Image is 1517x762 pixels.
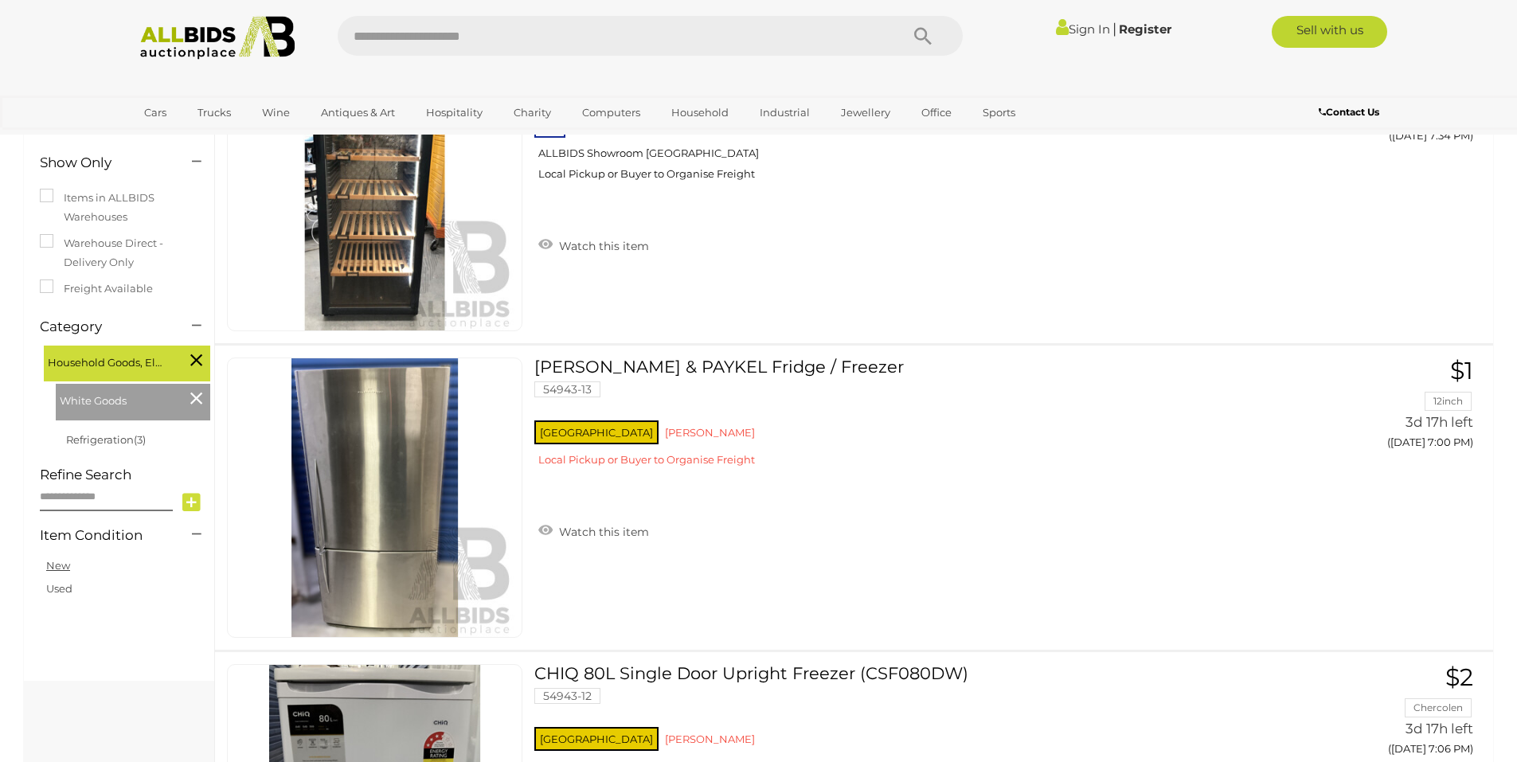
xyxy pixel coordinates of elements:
[661,100,739,126] a: Household
[503,100,561,126] a: Charity
[40,155,168,170] h4: Show Only
[534,518,653,542] a: Watch this item
[1056,21,1110,37] a: Sign In
[555,239,649,253] span: Watch this item
[236,52,514,330] img: 54561-29a.jpg
[546,358,1268,479] a: [PERSON_NAME] & PAYKEL Fridge / Freezer 54943-13 [GEOGRAPHIC_DATA] [PERSON_NAME] Local Pickup or ...
[546,51,1268,193] a: Liebherr Barrique 300 Liter Wine Chiller 54561-29 ACT Fyshwick ALLBIDS Showroom [GEOGRAPHIC_DATA]...
[40,467,210,483] h4: Refine Search
[66,433,146,446] a: Refrigeration(3)
[749,100,820,126] a: Industrial
[883,16,963,56] button: Search
[1272,16,1387,48] a: Sell with us
[1450,356,1473,385] span: $1
[40,189,198,226] label: Items in ALLBIDS Warehouses
[1112,20,1116,37] span: |
[46,559,70,572] a: New
[134,126,268,152] a: [GEOGRAPHIC_DATA]
[40,528,168,543] h4: Item Condition
[40,279,153,298] label: Freight Available
[60,388,179,410] span: White Goods
[252,100,300,126] a: Wine
[236,358,514,637] img: 54943-13a.JPG
[48,350,167,372] span: Household Goods, Electricals & Hobbies
[534,233,653,256] a: Watch this item
[1445,662,1473,692] span: $2
[134,100,177,126] a: Cars
[972,100,1026,126] a: Sports
[40,319,168,334] h4: Category
[1292,358,1477,457] a: $1 12inch 3d 17h left ([DATE] 7:00 PM)
[555,525,649,539] span: Watch this item
[1119,21,1171,37] a: Register
[572,100,651,126] a: Computers
[1319,106,1379,118] b: Contact Us
[40,234,198,272] label: Warehouse Direct - Delivery Only
[1292,51,1477,150] a: $338 [PERSON_NAME] 2d 18h left ([DATE] 7:34 PM)
[911,100,962,126] a: Office
[1319,104,1383,121] a: Contact Us
[131,16,304,60] img: Allbids.com.au
[46,582,72,595] a: Used
[311,100,405,126] a: Antiques & Art
[831,100,901,126] a: Jewellery
[134,433,146,446] span: (3)
[416,100,493,126] a: Hospitality
[187,100,241,126] a: Trucks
